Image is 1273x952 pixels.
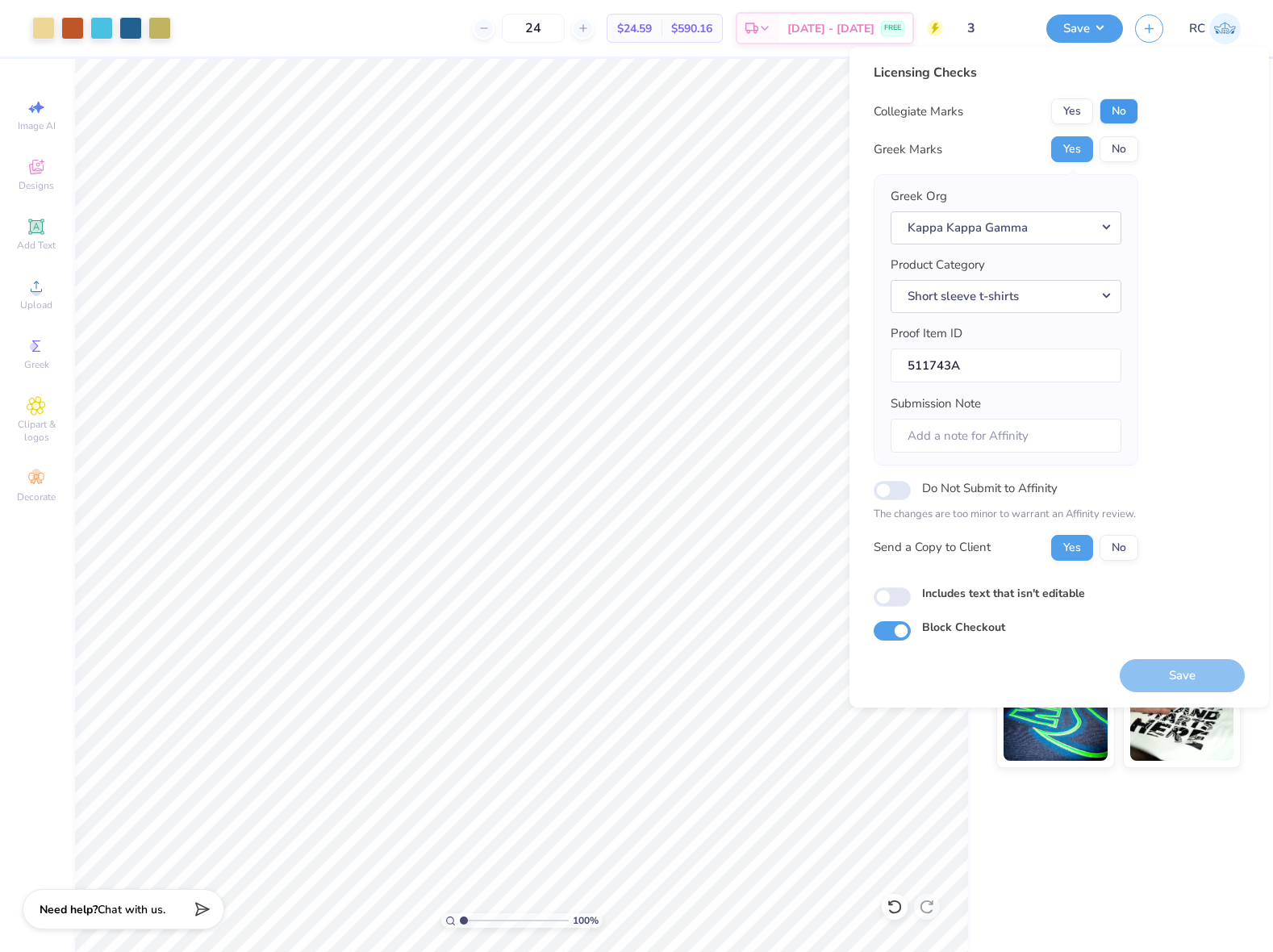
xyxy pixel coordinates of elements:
[922,585,1085,602] label: Includes text that isn't editable
[922,619,1005,636] label: Block Checkout
[874,63,1138,82] div: Licensing Checks
[874,538,991,557] div: Send a Copy to Client
[891,395,981,413] label: Submission Note
[891,256,985,274] label: Product Category
[1046,15,1123,43] button: Save
[17,239,56,252] span: Add Text
[1189,13,1241,44] a: RC
[787,20,874,37] span: [DATE] - [DATE]
[891,324,962,343] label: Proof Item ID
[891,419,1121,453] input: Add a note for Affinity
[20,299,52,311] span: Upload
[891,211,1121,244] button: Kappa Kappa Gamma
[891,280,1121,313] button: Short sleeve t-shirts
[573,913,599,928] span: 100 %
[617,20,652,37] span: $24.59
[1051,535,1093,561] button: Yes
[8,418,65,444] span: Clipart & logos
[955,12,1034,44] input: Untitled Design
[17,491,56,503] span: Decorate
[1209,13,1241,44] img: Rio Cabojoc
[884,23,901,34] span: FREE
[18,119,56,132] span: Image AI
[922,478,1058,499] label: Do Not Submit to Affinity
[1100,98,1138,124] button: No
[1130,680,1234,761] img: Water based Ink
[24,358,49,371] span: Greek
[671,20,712,37] span: $590.16
[98,902,165,917] span: Chat with us.
[19,179,54,192] span: Designs
[1189,19,1205,38] span: RC
[891,187,947,206] label: Greek Org
[874,507,1138,523] p: The changes are too minor to warrant an Affinity review.
[874,102,963,121] div: Collegiate Marks
[1004,680,1108,761] img: Glow in the Dark Ink
[40,902,98,917] strong: Need help?
[874,140,942,159] div: Greek Marks
[502,14,565,43] input: – –
[1100,136,1138,162] button: No
[1051,136,1093,162] button: Yes
[1051,98,1093,124] button: Yes
[1100,535,1138,561] button: No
